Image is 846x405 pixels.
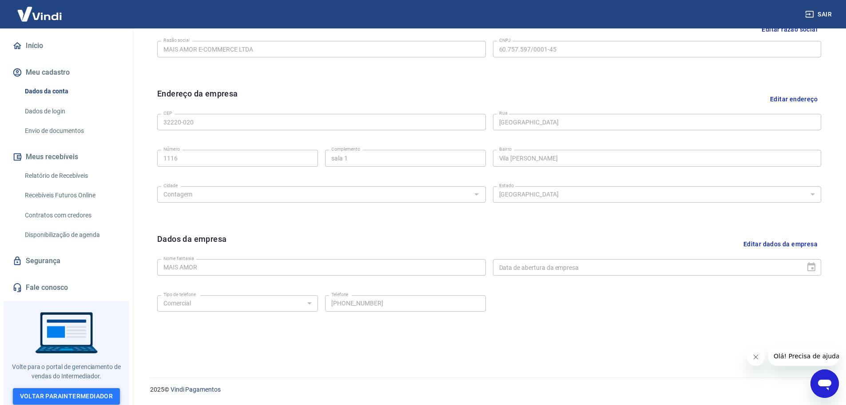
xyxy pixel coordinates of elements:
label: Bairro [499,146,512,152]
a: Disponibilização de agenda [21,226,122,244]
a: Voltar paraIntermediador [13,388,120,405]
iframe: Botão para abrir a janela de mensagens [810,369,839,398]
label: Número [163,146,180,152]
a: Envio de documentos [21,122,122,140]
h6: Endereço da empresa [157,88,238,110]
button: Meus recebíveis [11,147,122,167]
label: Razão social [163,37,190,44]
label: Cidade [163,182,178,189]
h6: Dados da empresa [157,233,226,256]
label: Nome fantasia [163,255,194,262]
a: Dados de login [21,102,122,120]
a: Contratos com credores [21,206,122,225]
a: Dados da conta [21,82,122,100]
a: Segurança [11,251,122,271]
img: Vindi [11,0,68,28]
label: Tipo de telefone [163,291,196,298]
a: Fale conosco [11,278,122,297]
a: Início [11,36,122,56]
input: Digite aqui algumas palavras para buscar a cidade [160,189,469,200]
a: Relatório de Recebíveis [21,167,122,185]
button: Editar dados da empresa [740,233,821,256]
iframe: Mensagem da empresa [768,346,839,366]
label: Estado [499,182,514,189]
p: 2025 © [150,385,825,394]
label: Telefone [331,291,349,298]
label: CEP [163,110,172,116]
button: Editar endereço [767,88,821,110]
button: Sair [803,6,835,23]
iframe: Fechar mensagem [747,348,765,366]
label: CNPJ [499,37,511,44]
button: Meu cadastro [11,63,122,82]
span: Olá! Precisa de ajuda? [5,6,75,13]
label: Rua [499,110,508,116]
a: Recebíveis Futuros Online [21,186,122,205]
input: DD/MM/YYYY [493,259,799,276]
label: Complemento [331,146,360,152]
a: Vindi Pagamentos [171,386,221,393]
button: Editar razão social [758,21,821,38]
